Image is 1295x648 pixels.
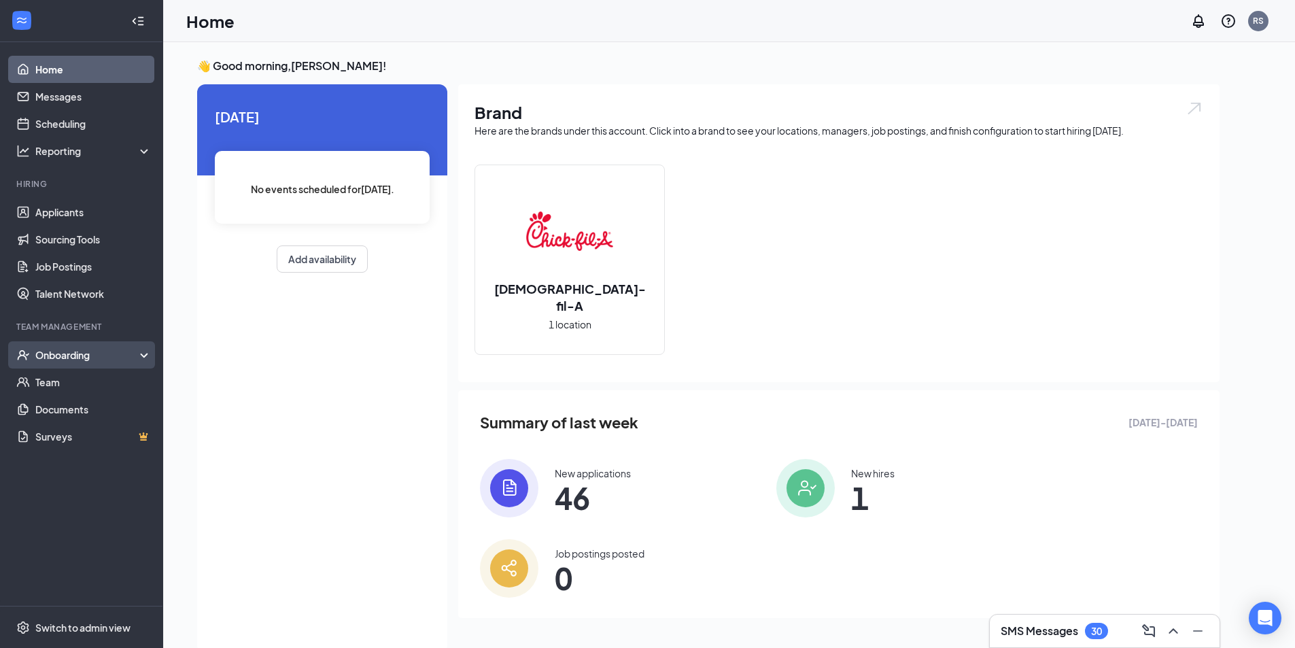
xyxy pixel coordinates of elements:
img: icon [480,539,538,598]
div: Switch to admin view [35,621,131,634]
h2: [DEMOGRAPHIC_DATA]-fil-A [475,280,664,314]
svg: QuestionInfo [1220,13,1237,29]
a: SurveysCrown [35,423,152,450]
h1: Brand [474,101,1203,124]
h1: Home [186,10,235,33]
a: Sourcing Tools [35,226,152,253]
button: ChevronUp [1162,620,1184,642]
svg: ComposeMessage [1141,623,1157,639]
svg: Collapse [131,14,145,28]
div: Open Intercom Messenger [1249,602,1281,634]
button: Minimize [1187,620,1209,642]
a: Scheduling [35,110,152,137]
div: Onboarding [35,348,140,362]
button: ComposeMessage [1138,620,1160,642]
svg: Analysis [16,144,30,158]
span: 1 location [549,317,591,332]
span: [DATE] - [DATE] [1128,415,1198,430]
span: 1 [851,485,895,510]
h3: SMS Messages [1001,624,1078,638]
img: icon [776,459,835,517]
span: [DATE] [215,106,430,127]
div: 30 [1091,626,1102,637]
div: Team Management [16,321,149,332]
img: open.6027fd2a22e1237b5b06.svg [1186,101,1203,116]
a: Documents [35,396,152,423]
img: icon [480,459,538,517]
a: Home [35,56,152,83]
svg: UserCheck [16,348,30,362]
a: Team [35,369,152,396]
a: Job Postings [35,253,152,280]
div: RS [1253,15,1264,27]
div: Here are the brands under this account. Click into a brand to see your locations, managers, job p... [474,124,1203,137]
h3: 👋 Good morning, [PERSON_NAME] ! [197,58,1220,73]
span: 46 [555,485,631,510]
svg: Notifications [1190,13,1207,29]
div: New applications [555,466,631,480]
span: No events scheduled for [DATE] . [251,182,394,197]
img: Chick-fil-A [526,188,613,275]
div: New hires [851,466,895,480]
a: Talent Network [35,280,152,307]
span: 0 [555,566,644,590]
a: Applicants [35,199,152,226]
span: Summary of last week [480,411,638,434]
button: Add availability [277,245,368,273]
div: Hiring [16,178,149,190]
svg: Settings [16,621,30,634]
svg: ChevronUp [1165,623,1181,639]
div: Reporting [35,144,152,158]
div: Job postings posted [555,547,644,560]
svg: WorkstreamLogo [15,14,29,27]
svg: Minimize [1190,623,1206,639]
a: Messages [35,83,152,110]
